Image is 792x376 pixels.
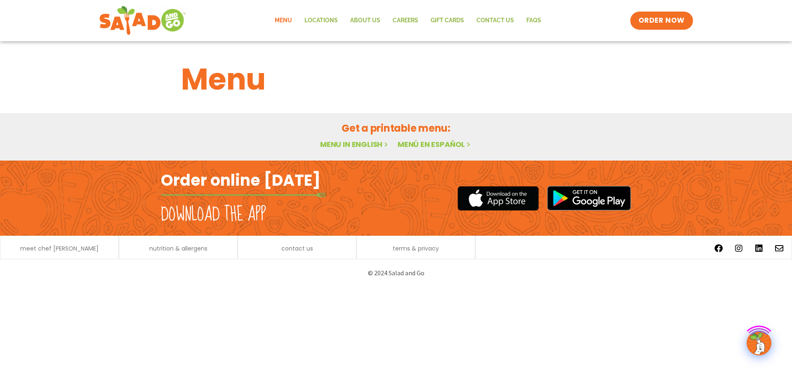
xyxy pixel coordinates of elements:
a: GIFT CARDS [424,11,470,30]
h2: Download the app [161,203,266,226]
img: google_play [547,186,631,210]
a: About Us [344,11,387,30]
h1: Menu [181,57,611,102]
a: nutrition & allergens [149,246,207,251]
img: appstore [457,185,539,212]
span: ORDER NOW [639,16,685,26]
h2: Order online [DATE] [161,170,321,190]
a: Careers [387,11,424,30]
h2: Get a printable menu: [181,121,611,135]
a: meet chef [PERSON_NAME] [20,246,99,251]
a: FAQs [520,11,547,30]
a: ORDER NOW [630,12,693,30]
img: fork [161,193,326,197]
a: Menú en español [398,139,472,149]
img: new-SAG-logo-768×292 [99,4,186,37]
a: contact us [281,246,313,251]
a: terms & privacy [393,246,439,251]
nav: Menu [269,11,547,30]
p: © 2024 Salad and Go [165,267,627,279]
a: Menu in English [320,139,389,149]
a: Contact Us [470,11,520,30]
a: Locations [298,11,344,30]
a: Menu [269,11,298,30]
